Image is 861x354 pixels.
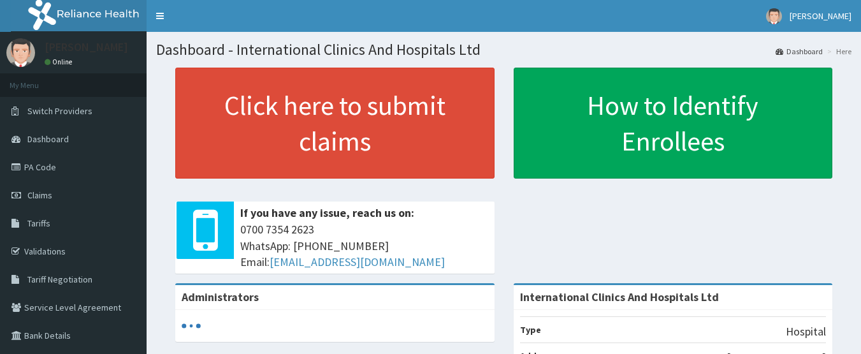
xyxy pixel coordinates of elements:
[270,254,445,269] a: [EMAIL_ADDRESS][DOMAIN_NAME]
[27,105,92,117] span: Switch Providers
[240,221,488,270] span: 0700 7354 2623 WhatsApp: [PHONE_NUMBER] Email:
[27,274,92,285] span: Tariff Negotiation
[786,323,826,340] p: Hospital
[6,38,35,67] img: User Image
[27,133,69,145] span: Dashboard
[156,41,851,58] h1: Dashboard - International Clinics And Hospitals Ltd
[45,41,128,53] p: [PERSON_NAME]
[776,46,823,57] a: Dashboard
[514,68,833,179] a: How to Identify Enrollees
[824,46,851,57] li: Here
[790,10,851,22] span: [PERSON_NAME]
[182,316,201,336] svg: audio-loading
[520,324,541,336] b: Type
[45,57,75,66] a: Online
[182,290,259,304] b: Administrators
[27,189,52,201] span: Claims
[520,290,719,304] strong: International Clinics And Hospitals Ltd
[27,218,50,229] span: Tariffs
[766,8,782,24] img: User Image
[240,205,414,220] b: If you have any issue, reach us on:
[175,68,495,179] a: Click here to submit claims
